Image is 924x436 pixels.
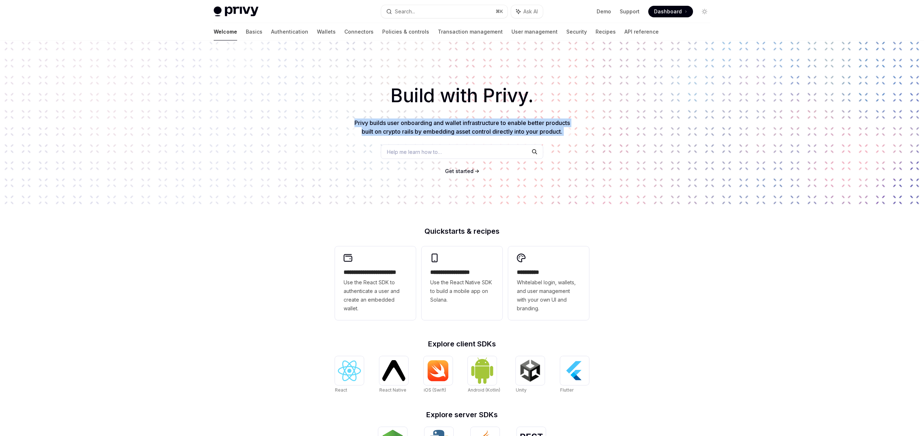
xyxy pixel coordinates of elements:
[395,7,415,16] div: Search...
[445,168,474,174] span: Get started
[560,356,589,394] a: FlutterFlutter
[381,5,507,18] button: Search...⌘K
[566,23,587,40] a: Security
[317,23,336,40] a: Wallets
[214,23,237,40] a: Welcome
[699,6,710,17] button: Toggle dark mode
[508,246,589,320] a: **** *****Whitelabel login, wallets, and user management with your own UI and branding.
[335,411,589,418] h2: Explore server SDKs
[382,23,429,40] a: Policies & controls
[335,340,589,347] h2: Explore client SDKs
[596,23,616,40] a: Recipes
[517,278,580,313] span: Whitelabel login, wallets, and user management with your own UI and branding.
[624,23,659,40] a: API reference
[471,357,494,384] img: Android (Kotlin)
[519,359,542,382] img: Unity
[445,168,474,175] a: Get started
[438,23,503,40] a: Transaction management
[335,387,347,393] span: React
[214,7,258,17] img: light logo
[468,356,500,394] a: Android (Kotlin)Android (Kotlin)
[560,387,574,393] span: Flutter
[424,387,446,393] span: iOS (Swift)
[335,228,589,235] h2: Quickstarts & recipes
[648,6,693,17] a: Dashboard
[511,5,543,18] button: Ask AI
[516,356,545,394] a: UnityUnity
[12,82,912,110] h1: Build with Privy.
[427,360,450,381] img: iOS (Swift)
[496,9,503,14] span: ⌘ K
[382,360,405,381] img: React Native
[424,356,453,394] a: iOS (Swift)iOS (Swift)
[620,8,640,15] a: Support
[422,246,502,320] a: **** **** **** ***Use the React Native SDK to build a mobile app on Solana.
[468,387,500,393] span: Android (Kotlin)
[523,8,538,15] span: Ask AI
[387,148,442,156] span: Help me learn how to…
[335,356,364,394] a: ReactReact
[430,278,494,304] span: Use the React Native SDK to build a mobile app on Solana.
[379,387,406,393] span: React Native
[511,23,558,40] a: User management
[271,23,308,40] a: Authentication
[597,8,611,15] a: Demo
[344,23,374,40] a: Connectors
[344,278,407,313] span: Use the React SDK to authenticate a user and create an embedded wallet.
[354,119,570,135] span: Privy builds user onboarding and wallet infrastructure to enable better products built on crypto ...
[654,8,682,15] span: Dashboard
[379,356,408,394] a: React NativeReact Native
[563,359,586,382] img: Flutter
[338,361,361,381] img: React
[246,23,262,40] a: Basics
[516,387,527,393] span: Unity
